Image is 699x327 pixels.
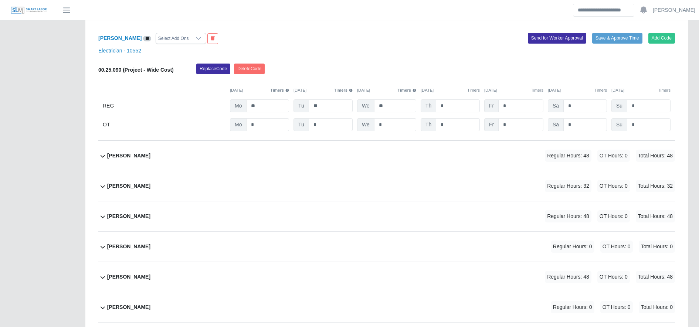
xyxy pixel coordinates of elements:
div: [DATE] [548,87,607,93]
span: Sa [548,118,564,131]
button: [PERSON_NAME] Regular Hours: 0 OT Hours: 0 Total Hours: 0 [98,292,675,322]
span: Tu [293,118,309,131]
span: Mo [230,99,247,112]
span: Total Hours: 0 [639,301,675,313]
button: Timers [594,87,607,93]
div: [DATE] [611,87,671,93]
button: [PERSON_NAME] Regular Hours: 32 OT Hours: 0 Total Hours: 32 [98,171,675,201]
span: Sa [548,99,564,112]
span: Th [421,118,436,131]
button: ReplaceCode [196,64,230,74]
div: OT [103,118,225,131]
a: Electrician - 10552 [98,48,141,54]
div: REG [103,99,225,112]
span: We [357,99,374,112]
b: [PERSON_NAME] [107,243,150,251]
span: Tu [293,99,309,112]
img: SLM Logo [10,6,47,14]
button: DeleteCode [234,64,265,74]
span: Regular Hours: 0 [551,301,594,313]
span: We [357,118,374,131]
span: Total Hours: 32 [636,180,675,192]
button: [PERSON_NAME] Regular Hours: 0 OT Hours: 0 Total Hours: 0 [98,232,675,262]
span: OT Hours: 0 [597,210,630,222]
b: [PERSON_NAME] [107,182,150,190]
button: End Worker & Remove from the Timesheet [207,33,218,44]
span: Regular Hours: 0 [551,241,594,253]
button: Timers [334,87,353,93]
span: Total Hours: 48 [636,271,675,283]
b: [PERSON_NAME] [107,303,150,311]
b: [PERSON_NAME] [107,212,150,220]
span: Th [421,99,436,112]
button: Send for Worker Approval [528,33,586,43]
button: Timers [271,87,289,93]
span: OT Hours: 0 [600,301,633,313]
span: Su [611,99,627,112]
div: [DATE] [357,87,416,93]
span: Su [611,118,627,131]
a: View/Edit Notes [143,35,151,41]
span: Total Hours: 48 [636,210,675,222]
button: [PERSON_NAME] Regular Hours: 48 OT Hours: 0 Total Hours: 48 [98,201,675,231]
button: Timers [531,87,543,93]
div: Select Add Ons [156,33,191,44]
button: Save & Approve Time [592,33,642,43]
span: Regular Hours: 48 [545,271,591,283]
b: [PERSON_NAME] [107,273,150,281]
div: [DATE] [293,87,353,93]
span: Regular Hours: 32 [545,180,591,192]
div: [DATE] [230,87,289,93]
a: [PERSON_NAME] [98,35,142,41]
div: [DATE] [421,87,480,93]
span: Regular Hours: 48 [545,210,591,222]
span: Total Hours: 0 [639,241,675,253]
a: [PERSON_NAME] [653,6,695,14]
button: Add Code [648,33,675,43]
span: OT Hours: 0 [597,180,630,192]
span: Regular Hours: 48 [545,150,591,162]
span: Total Hours: 48 [636,150,675,162]
span: OT Hours: 0 [597,271,630,283]
span: Mo [230,118,247,131]
span: Fr [484,99,499,112]
button: Timers [658,87,671,93]
div: [DATE] [484,87,543,93]
button: [PERSON_NAME] Regular Hours: 48 OT Hours: 0 Total Hours: 48 [98,262,675,292]
span: OT Hours: 0 [597,150,630,162]
button: Timers [398,87,417,93]
input: Search [573,4,634,17]
span: Fr [484,118,499,131]
button: Timers [467,87,480,93]
span: OT Hours: 0 [600,241,633,253]
button: [PERSON_NAME] Regular Hours: 48 OT Hours: 0 Total Hours: 48 [98,141,675,171]
b: [PERSON_NAME] [107,152,150,160]
b: 00.25.090 (Project - Wide Cost) [98,67,174,73]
